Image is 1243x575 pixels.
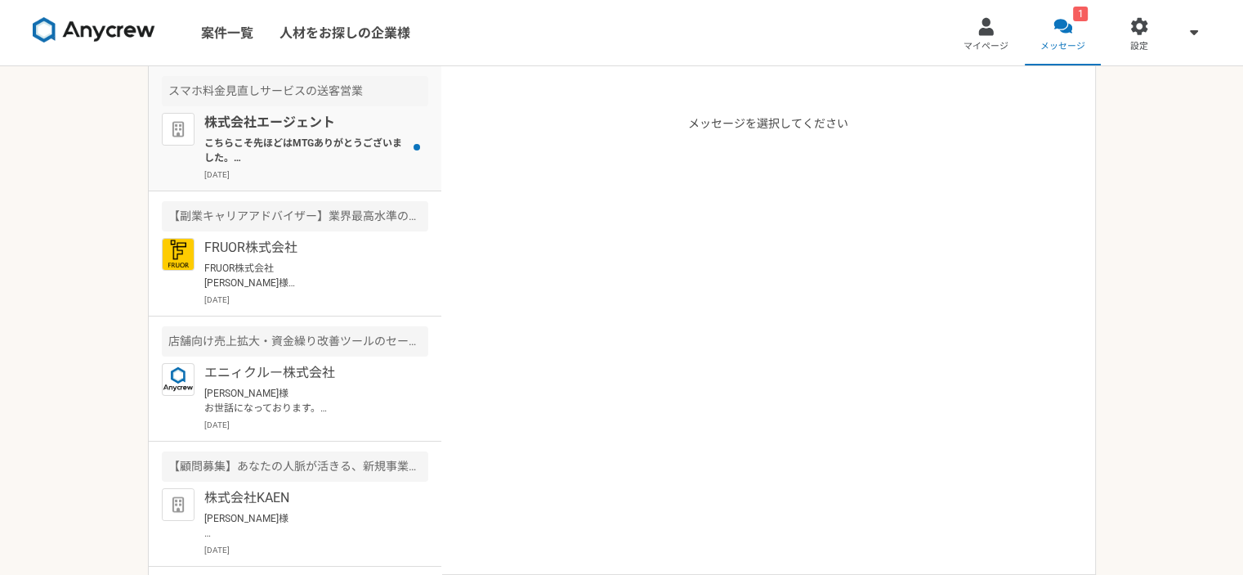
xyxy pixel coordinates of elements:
[1073,7,1088,21] div: 1
[1130,40,1148,53] span: 設定
[33,17,155,43] img: 8DqYSo04kwAAAAASUVORK5CYII=
[162,113,194,146] img: default_org_logo-42cde973f59100197ec2c8e796e4974ac8490bb5b08a0eb061ff975e4574aa76.png
[204,238,406,258] p: FRUOR株式会社
[1040,40,1085,53] span: メッセージ
[204,511,406,541] p: [PERSON_NAME]様 お世話になっております。株式会社KAEN [PERSON_NAME]です。 日時につきましてご登録いただきありがとうございます。 確認いたしました！ 当日はどうぞよ...
[162,238,194,271] img: FRUOR%E3%83%AD%E3%82%B3%E3%82%99.png
[204,261,406,290] p: FRUOR株式会社 [PERSON_NAME]様 メッセージの確認が大変遅くなりまして申し訳ございません。 これからでよろしいでしょうか。 20日13時に予約させて頂きました。 当日どうぞよろし...
[204,363,406,383] p: エニィクルー株式会社
[204,544,428,556] p: [DATE]
[162,451,428,482] div: 【顧問募集】あなたの人脈が活きる、新規事業推進パートナー
[162,326,428,357] div: 店舗向け売上拡大・資金繰り改善ツールのセールス
[204,488,406,508] p: 株式会社KAEN
[204,386,406,416] p: [PERSON_NAME]様 お世話になっております。 承知いたしました。 今後ともよろしくお願いいたします。
[964,40,1008,53] span: マイページ
[688,115,848,574] p: メッセージを選択してください
[162,363,194,396] img: logo_text_blue_01.png
[162,488,194,521] img: default_org_logo-42cde973f59100197ec2c8e796e4974ac8490bb5b08a0eb061ff975e4574aa76.png
[204,136,406,165] p: こちらこそ先ほどはMTGありがとうございました。 非常に興味深く聞かせていただきました。 またご連絡させていただきます。 よろしくお願いします。
[204,113,406,133] p: 株式会社エージェント
[204,168,428,181] p: [DATE]
[162,201,428,231] div: 【副業キャリアアドバイザー】業界最高水準の報酬率で還元します！
[204,419,428,431] p: [DATE]
[204,294,428,306] p: [DATE]
[162,76,428,106] div: スマホ料金見直しサービスの送客営業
